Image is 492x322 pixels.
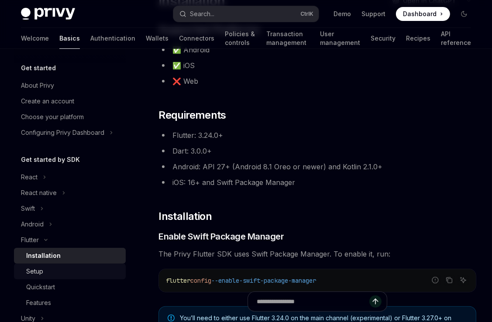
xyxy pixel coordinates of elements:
div: Search... [190,9,214,19]
button: Toggle Flutter section [14,232,126,248]
button: Toggle dark mode [457,7,471,21]
button: Toggle React native section [14,185,126,201]
li: ✅ iOS [158,59,476,72]
a: Setup [14,264,126,279]
a: API reference [441,28,471,49]
button: Ask AI [458,274,469,286]
div: Android [21,219,44,230]
div: Choose your platform [21,112,84,122]
span: The Privy Flutter SDK uses Swift Package Manager. To enable it, run: [158,248,476,260]
a: Security [371,28,396,49]
h5: Get started by SDK [21,154,80,165]
div: Configuring Privy Dashboard [21,127,104,138]
a: Create an account [14,93,126,109]
h5: Get started [21,63,56,73]
img: dark logo [21,8,75,20]
div: React native [21,188,57,198]
span: --enable-swift-package-manager [211,277,316,284]
div: Swift [21,203,35,214]
div: About Privy [21,80,54,91]
a: Choose your platform [14,109,126,125]
div: React [21,172,38,182]
button: Toggle Configuring Privy Dashboard section [14,125,126,140]
a: Policies & controls [225,28,256,49]
div: Flutter [21,235,39,245]
a: Recipes [406,28,430,49]
a: Support [361,10,385,18]
a: Transaction management [266,28,310,49]
a: Welcome [21,28,49,49]
a: About Privy [14,78,126,93]
span: config [190,277,211,284]
a: Wallets [146,28,169,49]
a: Basics [59,28,80,49]
li: Dart: 3.0.0+ [158,145,476,157]
button: Report incorrect code [430,274,441,286]
li: ✅ Android [158,44,476,56]
button: Copy the contents from the code block [444,274,455,286]
span: Enable Swift Package Manager [158,230,284,243]
div: Setup [26,266,43,277]
div: Features [26,298,51,308]
span: Requirements [158,108,226,122]
span: Installation [158,209,212,223]
li: Flutter: 3.24.0+ [158,129,476,141]
li: Android: API 27+ (Android 8.1 Oreo or newer) and Kotlin 2.1.0+ [158,161,476,173]
span: Ctrl K [300,10,313,17]
a: User management [320,28,360,49]
a: Features [14,295,126,311]
a: Connectors [179,28,214,49]
div: Create an account [21,96,74,106]
button: Send message [369,295,382,308]
li: ❌ Web [158,75,476,87]
div: Installation [26,250,61,261]
button: Toggle Swift section [14,201,126,216]
span: Dashboard [403,10,437,18]
a: Dashboard [396,7,450,21]
li: iOS: 16+ and Swift Package Manager [158,176,476,188]
button: Toggle Android section [14,216,126,232]
a: Demo [334,10,351,18]
button: Toggle React section [14,169,126,185]
a: Quickstart [14,279,126,295]
span: flutter [166,277,190,284]
div: Quickstart [26,282,55,292]
input: Ask a question... [257,292,369,311]
a: Installation [14,248,126,264]
button: Open search [173,6,319,22]
a: Authentication [90,28,135,49]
